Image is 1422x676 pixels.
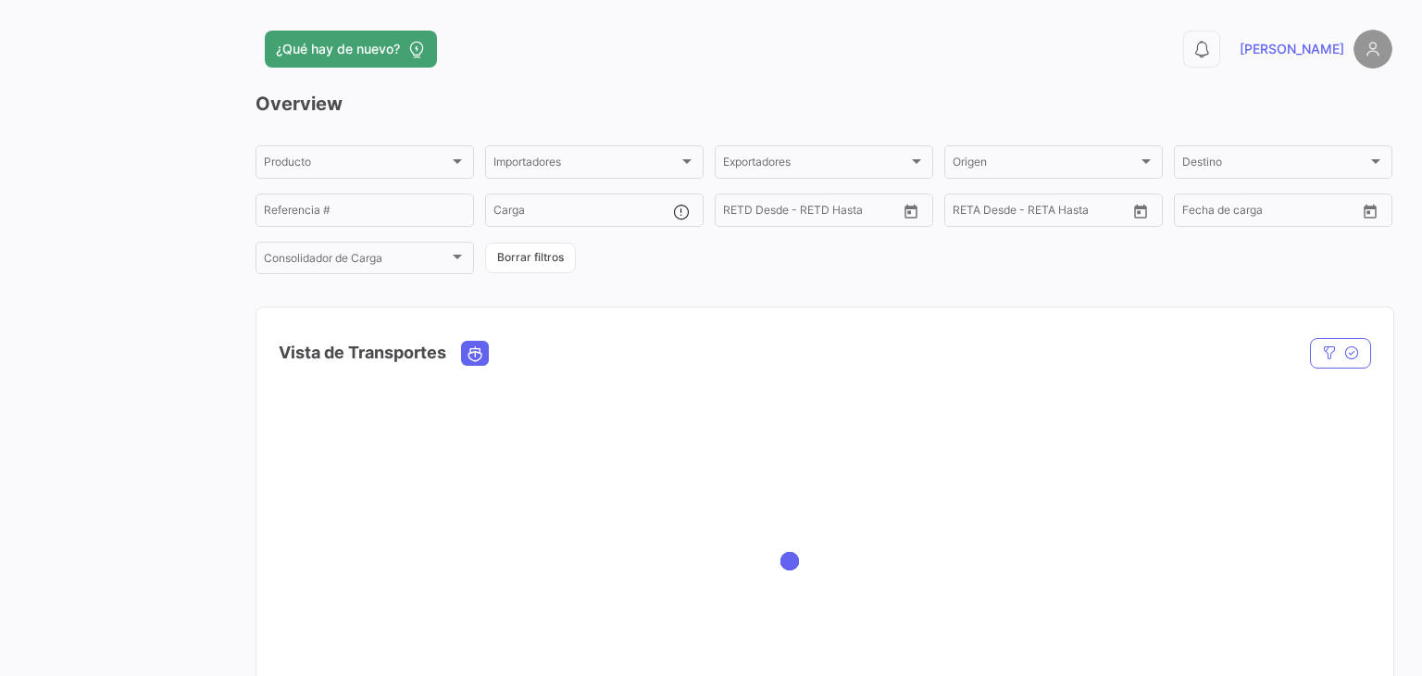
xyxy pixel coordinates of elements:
button: Ocean [462,342,488,365]
input: Desde [723,207,756,219]
input: Desde [1182,207,1216,219]
span: Origen [953,158,1138,171]
input: Desde [953,207,986,219]
h4: Vista de Transportes [279,340,446,366]
button: Open calendar [897,197,925,225]
button: Open calendar [1356,197,1384,225]
h3: Overview [256,91,1392,117]
span: [PERSON_NAME] [1240,40,1344,58]
img: placeholder-user.png [1353,30,1392,69]
span: Consolidador de Carga [264,255,449,268]
button: Open calendar [1127,197,1154,225]
input: Hasta [999,207,1082,219]
span: ¿Qué hay de nuevo? [276,40,400,58]
span: Destino [1182,158,1367,171]
span: Importadores [493,158,679,171]
input: Hasta [1229,207,1312,219]
button: Borrar filtros [485,243,576,273]
span: Producto [264,158,449,171]
button: ¿Qué hay de nuevo? [265,31,437,68]
input: Hasta [769,207,853,219]
span: Exportadores [723,158,908,171]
